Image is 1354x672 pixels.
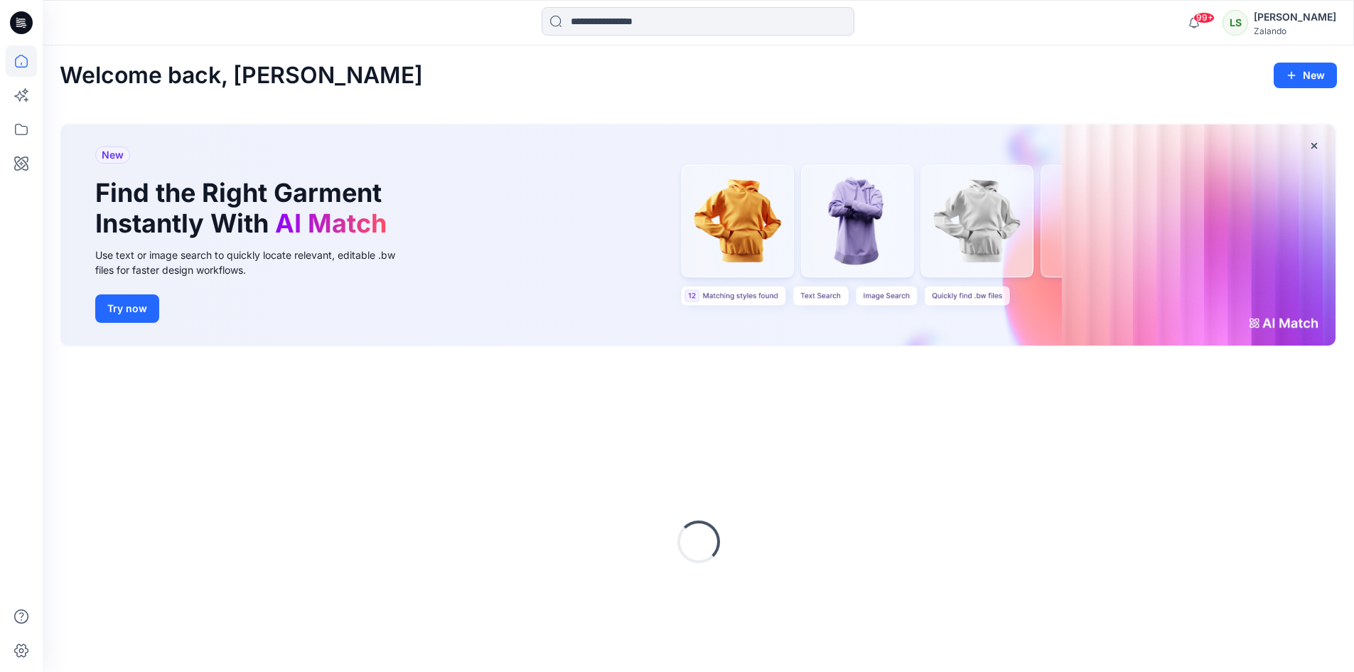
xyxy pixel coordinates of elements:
[275,208,387,239] span: AI Match
[1274,63,1337,88] button: New
[95,178,394,239] h1: Find the Right Garment Instantly With
[1254,26,1336,36] div: Zalando
[60,63,423,89] h2: Welcome back, [PERSON_NAME]
[95,247,415,277] div: Use text or image search to quickly locate relevant, editable .bw files for faster design workflows.
[102,146,124,164] span: New
[1254,9,1336,26] div: [PERSON_NAME]
[1193,12,1215,23] span: 99+
[1223,10,1248,36] div: LS
[95,294,159,323] button: Try now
